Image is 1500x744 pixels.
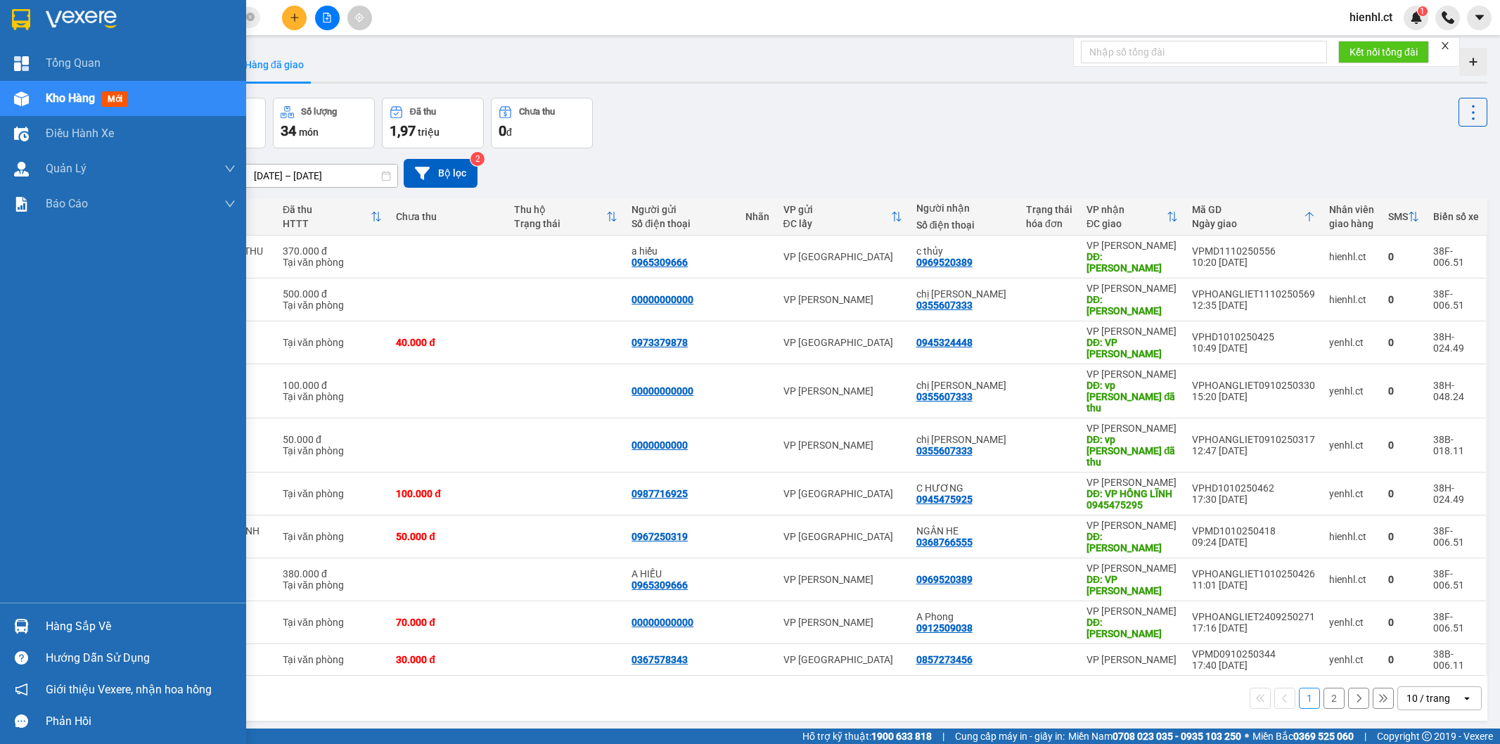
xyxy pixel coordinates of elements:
div: 40.000 đ [396,337,499,348]
div: 0000000000 [632,440,688,451]
div: Số điện thoại [632,218,731,229]
th: Toggle SortBy [276,198,389,236]
div: 38B-018.11 [1433,434,1479,456]
span: 0 [499,122,506,139]
div: 0945475925 [916,494,973,505]
img: logo-vxr [12,9,30,30]
div: 0355607333 [916,445,973,456]
div: yenhl.ct [1329,617,1374,628]
div: DĐ: HONG LINH [1086,531,1178,553]
div: yenhl.ct [1329,488,1374,499]
div: 0973379878 [632,337,688,348]
span: plus [290,13,300,23]
div: 17:40 [DATE] [1192,660,1315,671]
div: Người gửi [632,204,731,215]
span: file-add [322,13,332,23]
div: VP [PERSON_NAME] [1086,563,1178,574]
div: DĐ: VP HỒNG LĨNH [1086,337,1178,359]
button: caret-down [1467,6,1492,30]
div: VPMD1010250418 [1192,525,1315,537]
span: question-circle [15,651,28,665]
div: VP [GEOGRAPHIC_DATA] [783,488,902,499]
div: VPHD1010250425 [1192,331,1315,342]
div: 0 [1388,440,1419,451]
img: icon-new-feature [1410,11,1423,24]
div: Tại văn phòng [283,488,382,499]
span: Tổng Quan [46,54,101,72]
div: 38B-006.11 [1433,648,1479,671]
div: 0368766555 [916,537,973,548]
div: ĐC lấy [783,218,891,229]
div: 0 [1388,385,1419,397]
button: Bộ lọc [404,159,477,188]
div: 38H-048.24 [1433,380,1479,402]
button: Kết nối tổng đài [1338,41,1429,63]
span: đ [506,127,512,138]
div: 00000000000 [632,617,693,628]
div: 0 [1388,654,1419,665]
div: 70.000 đ [396,617,499,628]
div: Chưa thu [519,107,555,117]
div: Nhãn [745,211,769,222]
div: 0355607333 [916,300,973,311]
div: DĐ: HONG LINH [1086,251,1178,274]
span: Quản Lý [46,160,86,177]
img: warehouse-icon [14,91,29,106]
div: 10:20 [DATE] [1192,257,1315,268]
img: dashboard-icon [14,56,29,71]
div: VP [PERSON_NAME] [783,440,902,451]
button: Số lượng34món [273,98,375,148]
div: NGÂN HE [916,525,1012,537]
div: giao hàng [1329,218,1374,229]
strong: 0369 525 060 [1293,731,1354,742]
div: 0969520389 [916,574,973,585]
div: 370.000 đ [283,245,382,257]
div: hienhl.ct [1329,531,1374,542]
div: 10:49 [DATE] [1192,342,1315,354]
div: A HIẾU [632,568,731,579]
div: VP [PERSON_NAME] [1086,283,1178,294]
div: 12:35 [DATE] [1192,300,1315,311]
span: copyright [1422,731,1432,741]
div: 17:30 [DATE] [1192,494,1315,505]
div: DĐ: VP HỒNG LĨNH [1086,574,1178,596]
div: 0965309666 [632,579,688,591]
div: 100.000 đ [283,380,382,391]
div: VPMD0910250344 [1192,648,1315,660]
div: Tại văn phòng [283,391,382,402]
div: Thu hộ [514,204,606,215]
div: Mã GD [1192,204,1304,215]
div: DĐ: vp Hoàng Liệt đã thu [1086,434,1178,468]
div: DĐ: vp Hoàng Liệt đã thu [1086,380,1178,413]
button: Chưa thu0đ [491,98,593,148]
div: Nhân viên [1329,204,1374,215]
div: VP [PERSON_NAME] [783,617,902,628]
input: Nhập số tổng đài [1081,41,1327,63]
th: Toggle SortBy [1079,198,1185,236]
button: 1 [1299,688,1320,709]
div: 0 [1388,294,1419,305]
div: Tại văn phòng [283,654,382,665]
strong: 0708 023 035 - 0935 103 250 [1113,731,1241,742]
div: 0 [1388,617,1419,628]
div: 0967250319 [632,531,688,542]
div: VPHD1010250462 [1192,482,1315,494]
div: VP [PERSON_NAME] [1086,654,1178,665]
div: 0 [1388,574,1419,585]
span: Cung cấp máy in - giấy in: [955,729,1065,744]
svg: open [1461,693,1473,704]
div: hienhl.ct [1329,251,1374,262]
div: 0 [1388,531,1419,542]
div: 00000000000 [632,294,693,305]
div: VPHOANGLIET1010250426 [1192,568,1315,579]
div: Tại văn phòng [283,617,382,628]
div: Tại văn phòng [283,257,382,268]
span: down [224,198,236,210]
span: 1,97 [390,122,416,139]
div: 50.000 đ [396,531,499,542]
span: hienhl.ct [1338,8,1404,26]
button: aim [347,6,372,30]
div: 0367578343 [632,654,688,665]
div: VPMD1110250556 [1192,245,1315,257]
div: 30.000 đ [396,654,499,665]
